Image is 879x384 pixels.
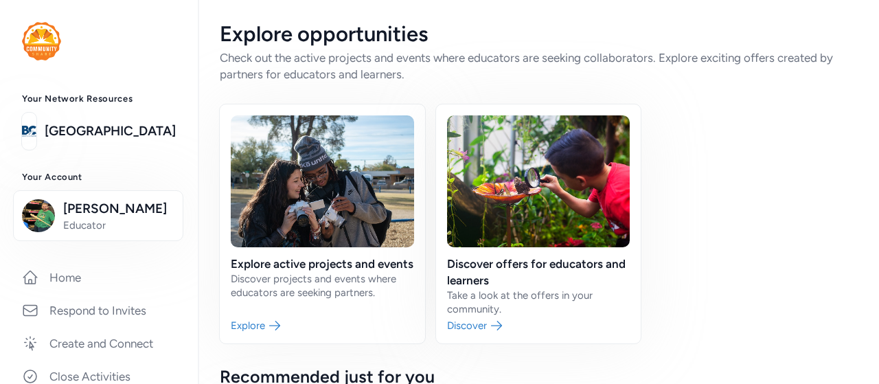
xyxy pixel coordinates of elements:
button: [PERSON_NAME]Educator [13,190,183,241]
img: logo [22,116,36,146]
a: Create and Connect [11,328,187,359]
a: [GEOGRAPHIC_DATA] [45,122,176,141]
div: Check out the active projects and events where educators are seeking collaborators. Explore excit... [220,49,857,82]
img: logo [22,22,61,60]
span: [PERSON_NAME] [63,199,174,218]
a: Home [11,262,187,293]
span: Educator [63,218,174,232]
h3: Your Network Resources [22,93,176,104]
h3: Your Account [22,172,176,183]
div: Explore opportunities [220,22,857,47]
a: Respond to Invites [11,295,187,326]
